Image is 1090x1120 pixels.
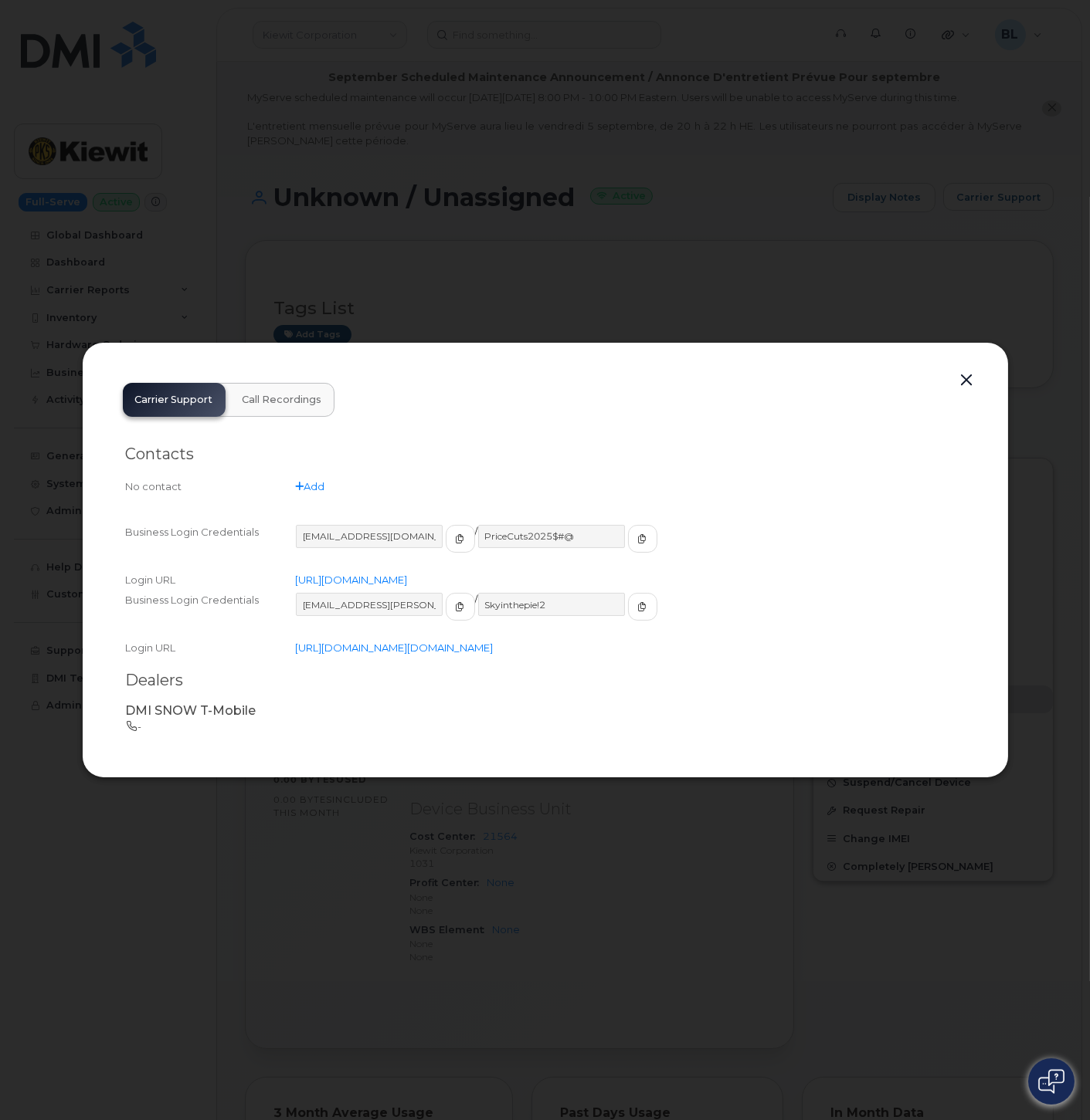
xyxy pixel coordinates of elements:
[126,445,965,464] h2: Contacts
[126,573,296,587] div: Login URL
[126,719,965,734] p: -
[628,593,657,621] button: copy to clipboard
[126,525,296,567] div: Business Login Credentials
[126,671,965,690] h2: Dealers
[296,574,408,586] a: [URL][DOMAIN_NAME]
[296,593,965,634] div: /
[296,641,494,654] a: [URL][DOMAIN_NAME][DOMAIN_NAME]
[446,593,475,621] button: copy to clipboard
[126,479,296,494] div: No contact
[126,641,296,655] div: Login URL
[296,525,965,567] div: /
[446,525,475,553] button: copy to clipboard
[126,593,296,634] div: Business Login Credentials
[126,702,965,720] p: DMI SNOW T-Mobile
[296,480,325,492] a: Add
[628,525,657,553] button: copy to clipboard
[1038,1069,1065,1094] img: Open chat
[243,394,322,406] span: Call Recordings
